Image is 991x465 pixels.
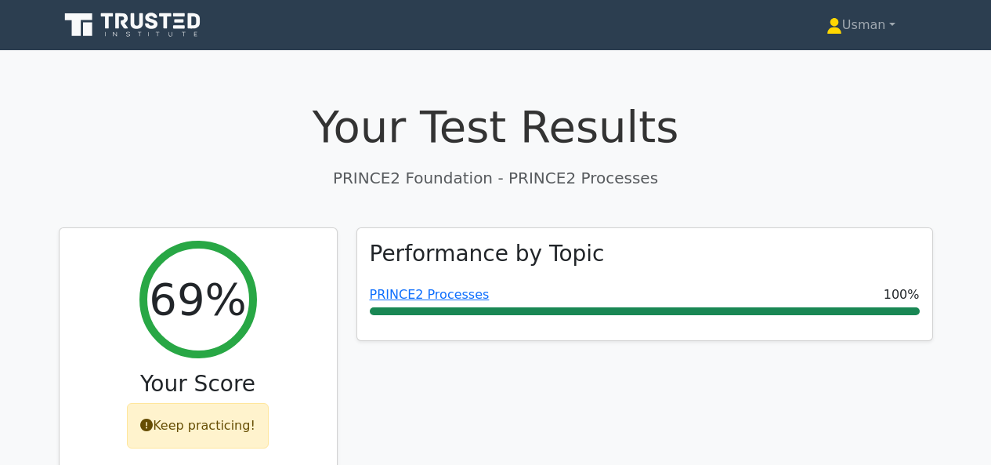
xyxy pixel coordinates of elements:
[149,273,246,325] h2: 69%
[72,371,324,398] h3: Your Score
[59,166,933,190] p: PRINCE2 Foundation - PRINCE2 Processes
[884,285,920,304] span: 100%
[59,100,933,153] h1: Your Test Results
[127,403,269,449] div: Keep practicing!
[789,9,933,41] a: Usman
[370,241,605,267] h3: Performance by Topic
[370,287,490,302] a: PRINCE2 Processes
